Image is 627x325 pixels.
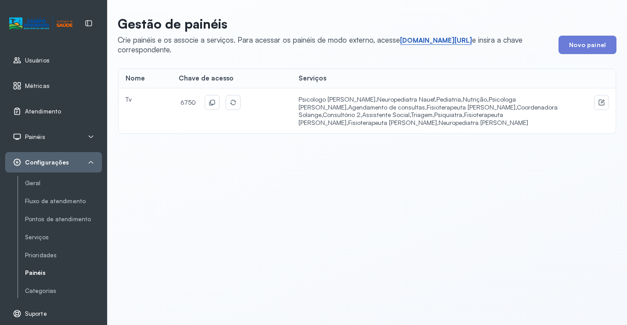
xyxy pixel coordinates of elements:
[25,179,102,187] a: Geral
[25,285,102,296] a: Categorias
[299,74,564,83] div: Serviços
[13,107,94,116] a: Atendimento
[299,103,558,119] span: Coordenadora Solange,
[25,267,102,278] a: Painéis
[126,95,132,103] span: Tv
[434,111,464,118] span: Psiquiatra,
[463,95,489,103] span: Nutrição,
[25,82,50,90] span: Métricas
[25,234,102,241] a: Serviços
[126,74,165,83] div: Nome
[377,95,436,103] span: Neuropediatra Nauef,
[436,95,463,103] span: Pediatria,
[118,16,551,32] p: Gestão de painéis
[25,269,102,277] a: Painéis
[25,197,102,205] a: Fluxo de atendimento
[25,252,102,259] a: Prioridades
[25,178,102,189] a: Geral
[559,36,616,54] button: Novo painel
[13,56,94,65] a: Usuários
[25,214,102,225] a: Pontos de atendimento
[427,103,517,111] span: Fisioterapeuta [PERSON_NAME],
[13,81,94,90] a: Métricas
[299,95,516,111] span: Psicologa [PERSON_NAME],
[118,35,522,54] span: Crie painéis e os associe a serviços. Para acessar os painéis de modo externo, acesse e insira a ...
[299,95,377,103] span: Psicologo [PERSON_NAME],
[362,111,411,118] span: Assistente Social,
[179,97,198,108] span: 6750
[179,74,285,83] div: Chave de acesso
[25,196,102,207] a: Fluxo de atendimento
[25,215,102,223] a: Pontos de atendimento
[25,133,45,141] span: Painéis
[348,103,427,111] span: Agendamento de consultas,
[400,36,472,45] a: [DOMAIN_NAME][URL]
[323,111,362,118] span: Consultório 2,
[9,16,72,31] img: Logotipo do estabelecimento
[348,119,439,126] span: Fisioterapeuta [PERSON_NAME],
[299,111,503,126] span: Fisioterapeuta [PERSON_NAME],
[25,108,61,115] span: Atendimento
[25,250,102,261] a: Prioridades
[411,111,434,118] span: Triagem,
[25,57,50,64] span: Usuários
[25,159,69,166] span: Configurações
[439,119,528,126] span: Neuropediatra [PERSON_NAME]
[25,287,102,295] a: Categorias
[25,232,102,243] a: Serviços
